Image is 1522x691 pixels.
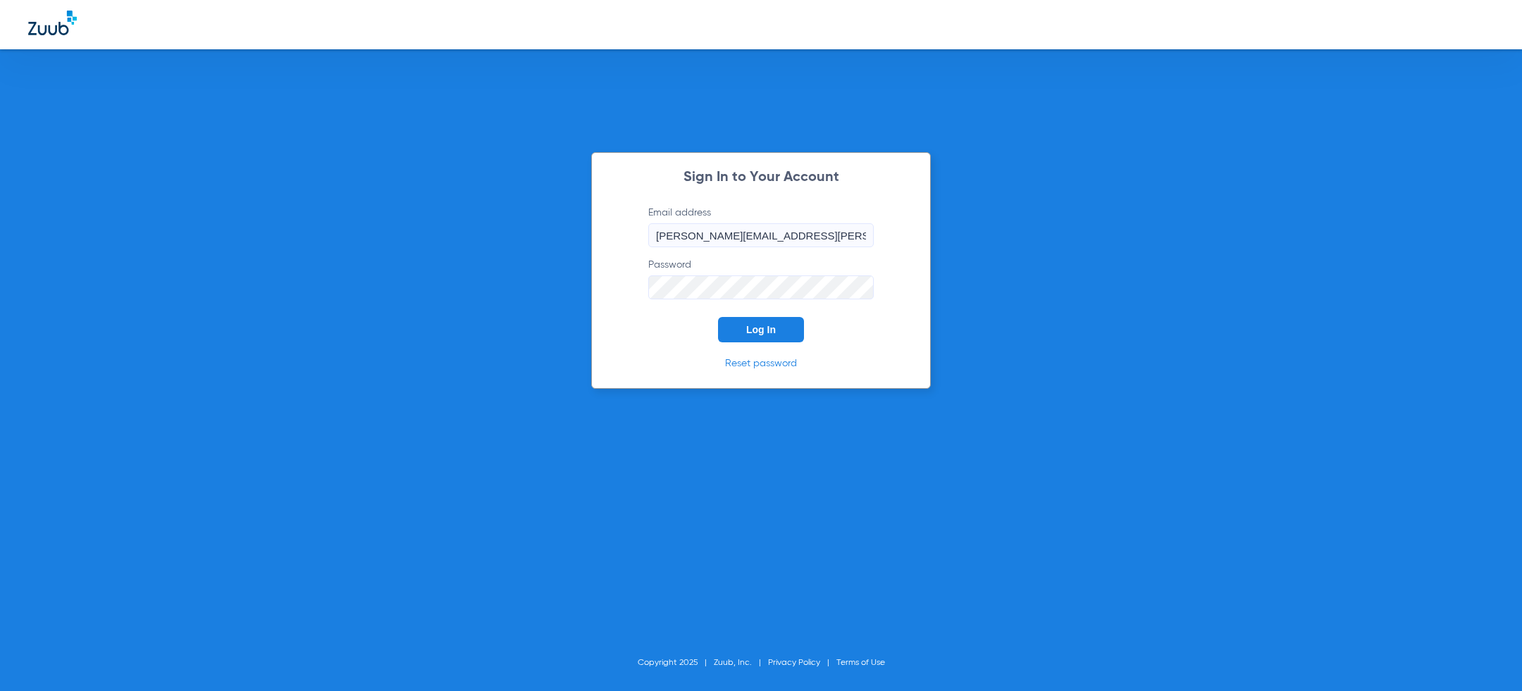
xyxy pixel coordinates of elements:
label: Email address [648,206,874,247]
a: Privacy Policy [768,659,820,667]
li: Copyright 2025 [638,656,714,670]
h2: Sign In to Your Account [627,170,895,185]
a: Terms of Use [836,659,885,667]
input: Password [648,275,874,299]
button: Log In [718,317,804,342]
input: Email address [648,223,874,247]
li: Zuub, Inc. [714,656,768,670]
span: Log In [746,324,776,335]
img: Zuub Logo [28,11,77,35]
a: Reset password [725,359,797,368]
label: Password [648,258,874,299]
